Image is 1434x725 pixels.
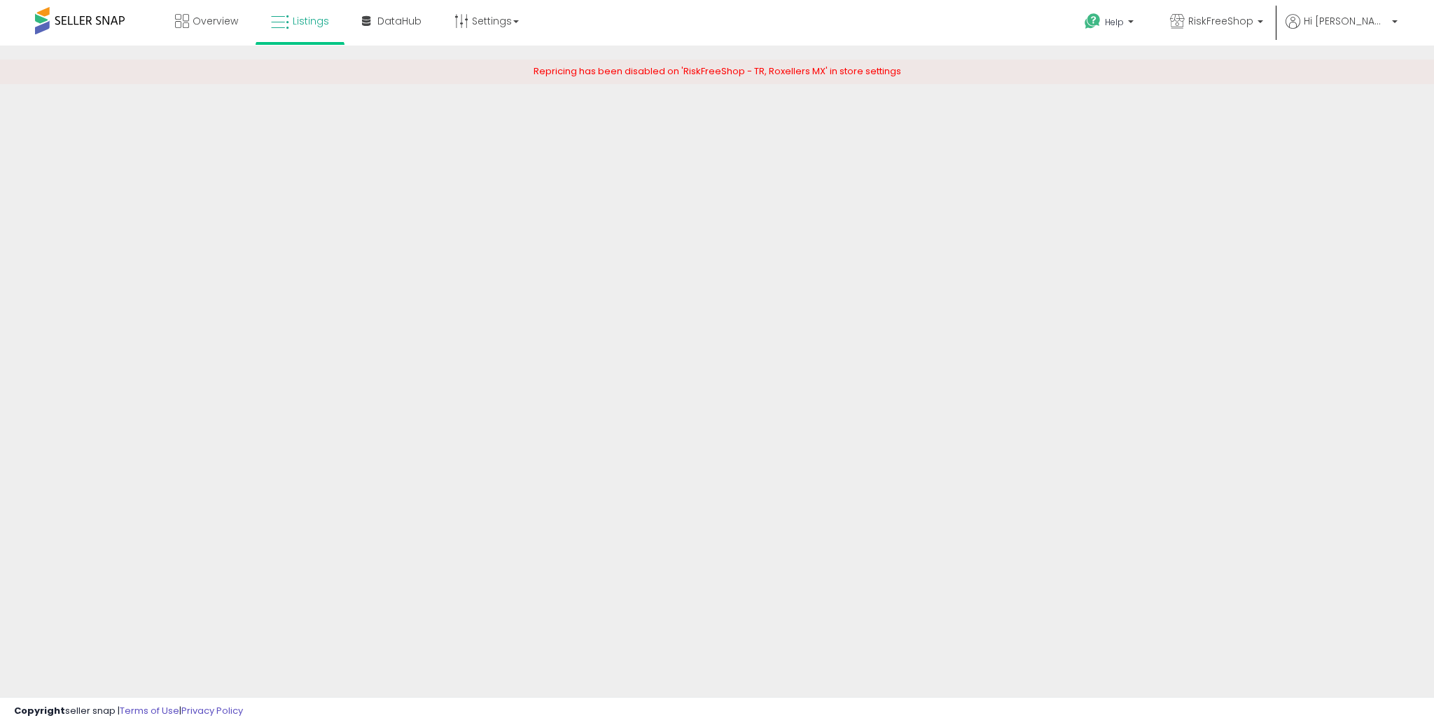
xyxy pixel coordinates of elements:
[534,64,901,78] span: Repricing has been disabled on 'RiskFreeShop - TR, Roxellers MX' in store settings
[193,14,238,28] span: Overview
[1105,16,1124,28] span: Help
[1073,2,1148,46] a: Help
[1304,14,1388,28] span: Hi [PERSON_NAME]
[1084,13,1101,30] i: Get Help
[1286,14,1398,46] a: Hi [PERSON_NAME]
[293,14,329,28] span: Listings
[1188,14,1253,28] span: RiskFreeShop
[377,14,422,28] span: DataHub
